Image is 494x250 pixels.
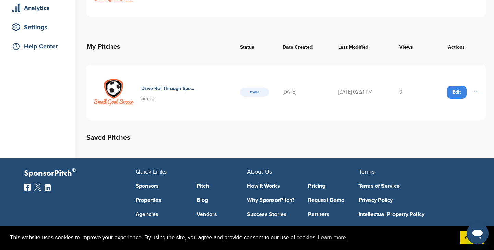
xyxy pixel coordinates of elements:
span: About Us [247,168,272,175]
th: Status [233,34,276,59]
a: learn more about cookies [317,232,347,243]
a: How It Works [247,183,298,189]
span: Soccer [141,96,156,101]
td: 0 [392,65,427,120]
a: Privacy Policy [358,197,460,203]
a: Vendors [197,211,247,217]
a: Request Demo [308,197,359,203]
a: Settings [7,19,69,35]
span: This website uses cookies to improve your experience. By using the site, you agree and provide co... [10,232,455,243]
span: Terms [358,168,375,175]
a: dismiss cookie message [460,231,484,245]
img: Facebook [24,184,31,191]
a: Edit [447,86,467,99]
a: Intellectual Property Policy [358,211,460,217]
a: Pitch [197,183,247,189]
th: Actions [427,34,486,59]
a: Properties [136,197,186,203]
span: Quick Links [136,168,167,175]
a: Blog [197,197,247,203]
a: Success Stories [247,211,298,217]
td: [DATE] [276,65,331,120]
div: Analytics [10,2,69,14]
a: Why SponsorPitch? [247,197,298,203]
p: SponsorPitch [24,169,136,178]
img: Sgs logo [93,72,134,113]
iframe: Button to launch messaging window [467,222,489,244]
div: Settings [10,21,69,33]
a: Agencies [136,211,186,217]
th: My Pitches [86,34,233,59]
img: Twitter [34,184,41,191]
span: ® [72,166,76,174]
h4: Drive Roi Through Sports: A Strategic Investment Opportunity [141,85,195,93]
h2: Saved Pitches [86,132,486,143]
th: Date Created [276,34,331,59]
a: Terms of Service [358,183,460,189]
a: Partners [308,211,359,217]
a: Sponsors [136,183,186,189]
a: Help Center [7,39,69,54]
span: Posted [240,88,269,97]
td: [DATE] 02:21 PM [331,65,392,120]
a: Pricing [308,183,359,189]
th: Last Modified [331,34,392,59]
a: Sgs logo Drive Roi Through Sports: A Strategic Investment Opportunity Soccer [93,72,226,113]
th: Views [392,34,427,59]
div: Help Center [10,40,69,53]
